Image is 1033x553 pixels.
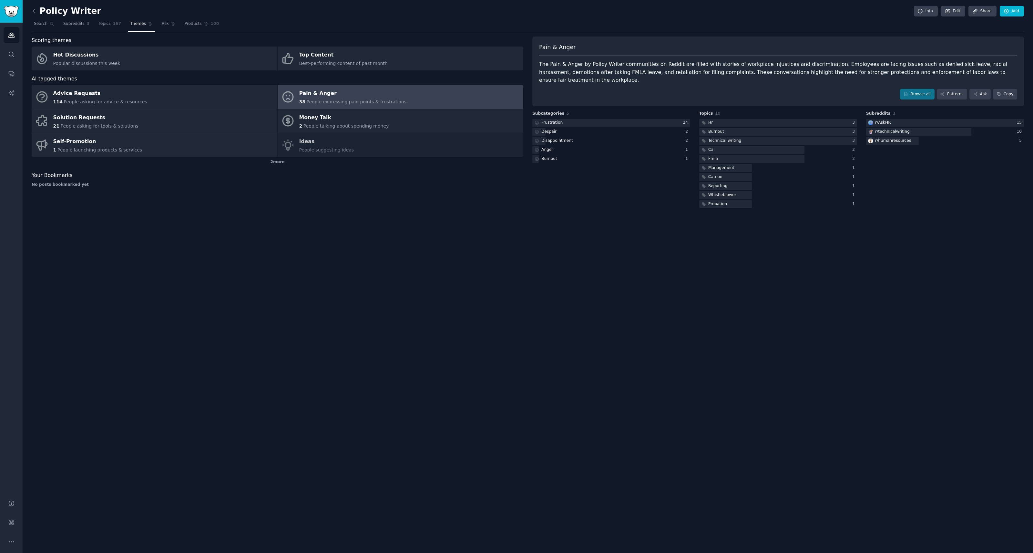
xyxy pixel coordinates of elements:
span: 3 [893,111,895,116]
span: AI-tagged themes [32,75,77,83]
span: Themes [130,21,146,27]
a: Browse all [900,89,935,100]
span: 21 [53,123,59,129]
div: 24 [683,120,690,126]
a: AskHRr/AskHR15 [866,119,1024,127]
div: Frustration [541,120,563,126]
div: Anger [541,147,553,153]
span: Your Bookmarks [32,172,73,180]
div: Probation [708,201,727,207]
div: Burnout [541,156,557,162]
div: Management [708,165,734,171]
a: Whistleblower1 [699,191,857,199]
a: Topics167 [96,19,123,32]
span: Subreddits [63,21,85,27]
span: Topics [98,21,110,27]
img: humanresources [868,139,873,143]
div: Fmla [708,156,718,162]
div: Solution Requests [53,112,138,123]
a: Frustration24 [532,119,690,127]
a: Solution Requests21People asking for tools & solutions [32,109,277,133]
div: Ca [708,147,713,153]
a: Search [32,19,56,32]
a: Top ContentBest-performing content of past month [278,47,523,70]
div: 3 [852,120,857,126]
div: r/ technicalwriting [875,129,910,135]
div: Can-on [708,174,722,180]
span: Subcategories [532,111,564,117]
div: 1 [685,147,690,153]
div: Despair [541,129,557,135]
div: Reporting [708,183,728,189]
span: Pain & Anger [539,43,576,51]
div: Disappointment [541,138,573,144]
a: Themes [128,19,155,32]
span: Topics [699,111,713,117]
a: Self-Promotion1People launching products & services [32,133,277,157]
span: Popular discussions this week [53,61,120,66]
a: Burnout3 [699,128,857,136]
span: 10 [715,111,721,116]
div: The Pain & Anger by Policy Writer communities on Reddit are filled with stories of workplace inju... [539,60,1017,84]
a: Burnout1 [532,155,690,163]
span: People talking about spending money [303,123,389,129]
a: technicalwritingr/technicalwriting10 [866,128,1024,136]
div: 10 [1017,129,1024,135]
span: 2 [299,123,302,129]
a: Hot DiscussionsPopular discussions this week [32,47,277,70]
span: Ask [162,21,169,27]
a: Disappointment2 [532,137,690,145]
div: 1 [852,165,857,171]
a: Probation1 [699,200,857,208]
span: 38 [299,99,305,104]
div: r/ humanresources [875,138,911,144]
a: Technical writing3 [699,137,857,145]
div: 2 [852,156,857,162]
div: Hr [708,120,713,126]
div: Money Talk [299,112,389,123]
a: Can-on1 [699,173,857,181]
a: Edit [941,6,965,17]
div: r/ AskHR [875,120,891,126]
span: 1 [53,147,56,152]
div: 1 [685,156,690,162]
a: Patterns [937,89,967,100]
a: Management1 [699,164,857,172]
div: 1 [852,201,857,207]
div: 2 [852,147,857,153]
span: Search [34,21,47,27]
a: Despair2 [532,128,690,136]
div: 2 more [32,157,523,167]
div: Whistleblower [708,192,736,198]
a: Money Talk2People talking about spending money [278,109,523,133]
button: Copy [993,89,1017,100]
div: 1 [852,174,857,180]
span: 3 [87,21,90,27]
a: Pain & Anger38People expressing pain points & frustrations [278,85,523,109]
div: 15 [1017,120,1024,126]
div: Pain & Anger [299,89,407,99]
img: AskHR [868,120,873,125]
a: Fmla2 [699,155,857,163]
a: Reporting1 [699,182,857,190]
div: 2 [685,129,690,135]
a: Ask [969,89,991,100]
div: Top Content [299,50,388,60]
div: 3 [852,129,857,135]
img: GummySearch logo [4,6,19,17]
div: Advice Requests [53,89,147,99]
span: Best-performing content of past month [299,61,388,66]
a: Hr3 [699,119,857,127]
h2: Policy Writer [32,6,101,16]
span: Subreddits [866,111,891,117]
div: 3 [852,138,857,144]
span: People launching products & services [57,147,142,152]
div: Technical writing [708,138,741,144]
a: Products100 [182,19,221,32]
span: 167 [113,21,121,27]
span: Products [185,21,202,27]
a: Info [914,6,938,17]
div: 5 [1019,138,1024,144]
a: Ca2 [699,146,857,154]
div: 1 [852,183,857,189]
